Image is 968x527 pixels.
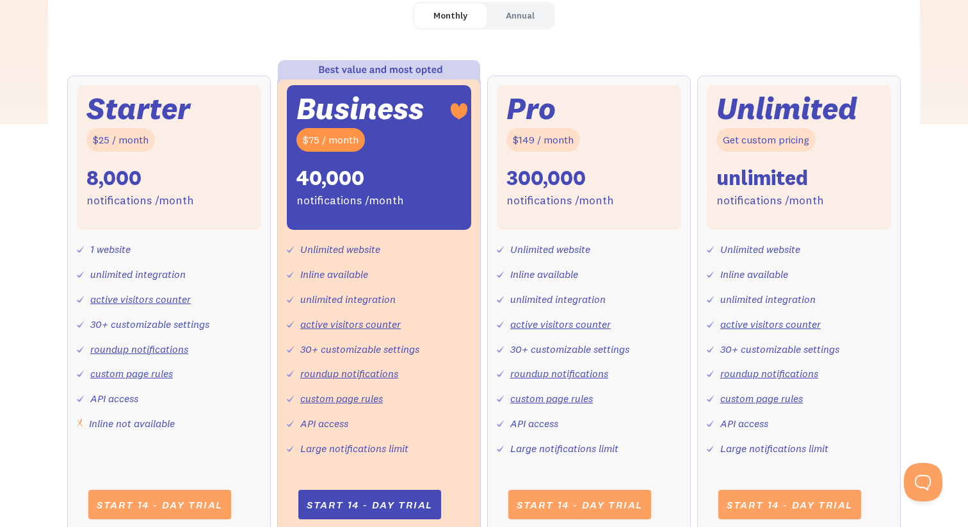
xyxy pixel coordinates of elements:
[86,128,155,152] div: $25 / month
[300,290,396,309] div: unlimited integration
[716,191,824,210] div: notifications /month
[300,265,368,284] div: Inline available
[720,290,816,309] div: unlimited integration
[720,340,839,359] div: 30+ customizable settings
[300,414,348,433] div: API access
[86,165,141,191] div: 8,000
[90,265,186,284] div: unlimited integration
[296,95,424,122] div: Business
[90,343,188,355] a: roundup notifications
[904,463,942,501] iframe: Toggle Customer Support
[433,6,467,25] div: Monthly
[90,389,138,408] div: API access
[720,439,828,458] div: Large notifications limit
[510,392,593,405] a: custom page rules
[298,490,441,519] a: Start 14 - day trial
[506,191,614,210] div: notifications /month
[720,392,803,405] a: custom page rules
[508,490,651,519] a: Start 14 - day trial
[300,367,398,380] a: roundup notifications
[510,439,618,458] div: Large notifications limit
[90,315,209,334] div: 30+ customizable settings
[720,240,800,259] div: Unlimited website
[90,293,191,305] a: active visitors counter
[506,165,586,191] div: 300,000
[506,6,535,25] div: Annual
[716,95,857,122] div: Unlimited
[510,290,606,309] div: unlimited integration
[90,367,173,380] a: custom page rules
[506,128,580,152] div: $149 / month
[86,95,190,122] div: Starter
[86,191,194,210] div: notifications /month
[510,318,611,330] a: active visitors counter
[300,439,408,458] div: Large notifications limit
[720,318,821,330] a: active visitors counter
[300,340,419,359] div: 30+ customizable settings
[300,318,401,330] a: active visitors counter
[296,128,365,152] div: $75 / month
[510,367,608,380] a: roundup notifications
[720,265,788,284] div: Inline available
[300,392,383,405] a: custom page rules
[720,414,768,433] div: API access
[296,165,364,191] div: 40,000
[510,414,558,433] div: API access
[296,191,404,210] div: notifications /month
[300,240,380,259] div: Unlimited website
[716,128,816,152] div: Get custom pricing
[510,240,590,259] div: Unlimited website
[90,240,131,259] div: 1 website
[506,95,556,122] div: Pro
[88,490,231,519] a: Start 14 - day trial
[89,414,175,433] div: Inline not available
[510,265,578,284] div: Inline available
[510,340,629,359] div: 30+ customizable settings
[720,367,818,380] a: roundup notifications
[718,490,861,519] a: Start 14 - day trial
[716,165,808,191] div: unlimited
